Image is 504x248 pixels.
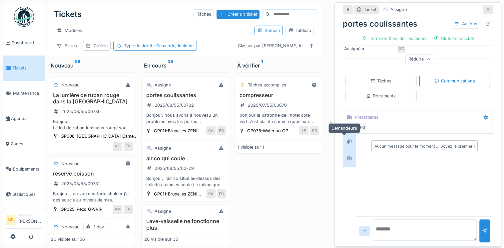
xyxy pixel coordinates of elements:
[206,126,216,135] div: CA
[61,82,80,88] div: Nouveau
[144,92,226,98] h3: portes coulissantes
[144,175,226,188] div: Bonjour, l'air co situé au-dessus des toilettes femmes coule (le même que la dernière fois)
[451,19,480,29] div: Actions
[248,102,287,108] div: 2025/07/55/00670
[154,191,201,197] div: GP011-Bruxelles ZENI...
[51,236,85,242] div: 20 visible sur 56
[3,131,45,157] a: Zones
[11,141,42,147] span: Zones
[257,27,280,34] div: Kanban
[61,161,80,167] div: Nouveau
[351,123,360,132] div: SC
[51,118,133,131] div: Bonjour, Le led de ruban lumineux rouge sous le plafond dans las salle ne fonctionne pas. Pourrie...
[217,10,259,19] div: Créer un ticket
[194,9,214,19] div: Tâches
[155,145,171,151] div: Assigné
[14,7,34,27] img: Badge_color-CXgf-gQk.svg
[12,40,42,46] span: Dashboard
[113,142,122,151] div: AG
[206,189,216,198] div: CA
[152,43,194,48] span: : Demande, Incident
[168,62,173,69] sup: 35
[3,56,45,81] a: Tickets
[94,43,108,49] div: Créé le
[364,6,376,13] div: Ticket
[358,123,367,132] div: FG
[390,6,407,13] div: Assigné
[61,133,138,139] div: GP008-[GEOGRAPHIC_DATA] Came...
[288,27,311,34] div: Tableau
[154,128,201,134] div: GP011-Bruxelles ZENI...
[51,62,133,69] div: Nouveau
[328,123,360,133] div: Demandeurs
[113,205,122,214] div: AM
[94,224,104,230] div: 1 day
[343,18,493,30] div: portes coulissantes
[405,55,433,64] div: Réduire
[144,112,226,125] div: Bonjour, nous avons à nouveau un problème avec les portes coulissantes, celles-ci ne ferment plus
[51,171,133,177] h3: réserve boisson
[248,82,286,88] div: Tâches accomplies
[366,93,396,99] div: Documents
[238,144,264,150] div: 1 visible sur 1
[124,205,133,214] div: FG
[61,206,102,212] div: GP025-Pecq GP/VIP
[12,191,42,197] span: Statistiques
[238,112,319,125] div: bonjour la patronne de l'hotel coté vert c'est plainte comme quoi leurs clients ne trouvent pas l...
[75,62,80,69] sup: 56
[6,215,16,225] li: NB
[299,126,308,135] div: LP
[434,78,475,84] div: Communications
[124,43,194,49] div: Type de ticket
[217,126,226,135] div: FG
[144,155,226,162] h3: air co qui coule
[12,65,42,71] span: Tickets
[61,224,80,230] div: Nouveau
[3,156,45,182] a: Équipements
[217,189,226,198] div: FG
[344,123,354,132] div: RB
[238,92,319,98] h3: compresseur
[124,142,133,151] div: FG
[144,236,178,242] div: 20 visible sur 35
[344,46,394,52] div: Assigné à
[51,92,133,105] h3: La lumière de ruban rouge dans la [GEOGRAPHIC_DATA]
[13,90,42,96] span: Maintenance
[235,41,305,51] div: Classer par [PERSON_NAME] le
[370,78,391,84] div: Tâches
[310,126,319,135] div: FG
[144,62,227,69] div: En cours
[359,34,430,43] div: Terminer & valider les tâches
[51,190,133,203] div: Bonjour , au vue des forte chaleur j'ai des soucis au niveau de mes congélateur / frigo qui ont d...
[61,108,101,115] div: 2025/08/55/00730
[3,106,45,131] a: Agenda
[3,30,45,56] a: Dashboard
[3,182,45,207] a: Statistiques
[374,143,475,149] div: Aucun message pour le moment … Soyez le premier !
[11,115,42,122] span: Agenda
[155,165,194,172] div: 2025/08/55/00729
[397,44,406,54] div: SC
[3,81,45,106] a: Maintenance
[6,213,42,229] a: NB Manager[PERSON_NAME]
[261,62,263,69] sup: 1
[144,218,226,231] h3: Lave-vaisselle ne fonctionne plus.
[13,166,42,172] span: Équipements
[155,102,194,108] div: 2025/08/55/00732
[430,34,477,43] div: Clôturer le ticket
[155,82,171,88] div: Assigné
[54,6,82,23] div: Tickets
[54,41,80,51] div: Filtres
[18,213,42,227] li: [PERSON_NAME]
[54,26,85,35] div: Modèles
[155,208,171,214] div: Assigné
[247,128,288,134] div: GP036-Waterloo GP
[355,114,378,120] div: Prestataires
[18,213,42,218] div: Manager
[61,181,100,187] div: 2025/08/55/00731
[237,62,320,69] div: À vérifier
